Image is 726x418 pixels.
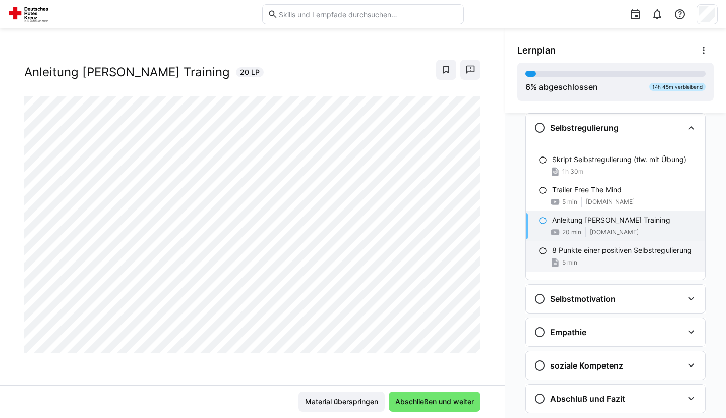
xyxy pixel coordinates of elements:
[550,294,616,304] h3: Selbstmotivation
[240,67,260,77] span: 20 LP
[394,397,475,407] span: Abschließen und weiter
[517,45,556,56] span: Lernplan
[389,392,480,412] button: Abschließen und weiter
[590,228,639,236] span: [DOMAIN_NAME]
[298,392,385,412] button: Material überspringen
[562,198,577,206] span: 5 min
[649,83,706,91] div: 14h 45m verbleibend
[552,245,692,255] p: 8 Punkte einer positiven Selbstregulierung
[562,168,583,176] span: 1h 30m
[550,394,625,404] h3: Abschluß und Fazit
[278,10,458,19] input: Skills und Lernpfade durchsuchen…
[525,82,530,92] span: 6
[550,123,619,133] h3: Selbstregulierung
[552,215,670,225] p: Anleitung [PERSON_NAME] Training
[586,198,635,206] span: [DOMAIN_NAME]
[562,258,577,267] span: 5 min
[525,81,598,93] div: % abgeschlossen
[552,154,686,165] p: Skript Selbstregulierung (tlw. mit Übung)
[552,185,622,195] p: Trailer Free The Mind
[562,228,581,236] span: 20 min
[24,65,230,80] h2: Anleitung [PERSON_NAME] Training
[550,327,586,337] h3: Empathie
[304,397,380,407] span: Material überspringen
[550,360,623,371] h3: soziale Kompetenz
